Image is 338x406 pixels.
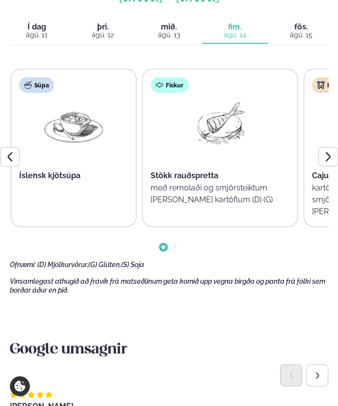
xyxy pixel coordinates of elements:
button: þri. ágú. 12 [70,19,136,44]
img: fish.svg [156,81,163,89]
img: Soup.png [42,101,105,146]
button: Í dag ágú. 11 [10,19,70,44]
span: Íslensk kjötsúpa [19,171,80,180]
div: Fiskur [151,77,188,93]
span: mið. [142,23,196,31]
span: þri. [76,23,130,31]
button: fös. ágú. 15 [268,19,328,44]
div: ágú. 12 [76,31,130,39]
span: (G) Glúten, [88,261,121,269]
button: mið. ágú. 13 [136,19,202,44]
span: Vinsamlegast athugið að frávik frá matseðlinum geta komið upp vegna birgða og panta frá fólki sem... [10,277,325,294]
div: ágú. 11 [10,31,64,39]
span: fim. [208,23,262,31]
img: soup.svg [24,81,32,89]
span: Go to slide 2 [173,245,177,249]
div: ágú. 14 [208,31,262,39]
span: Ofnæmi: [10,261,36,269]
div: Súpa [19,77,54,93]
span: fös. [274,23,328,31]
div: ágú. 15 [274,31,328,39]
span: Stökk rauðspretta [151,171,218,180]
span: (S) Soja [121,261,144,269]
div: Next slide [306,364,328,386]
p: með remolaði og smjörsteiktum [PERSON_NAME] kartöflum (D) (G) [151,182,289,206]
a: Cookie settings [10,376,30,396]
img: chicken.svg [317,81,325,89]
button: fim. ágú. 14 [202,19,268,44]
h3: Google umsagnir [10,340,328,359]
span: (D) Mjólkurvörur, [37,261,88,269]
div: ágú. 13 [142,31,196,39]
img: Fish.png [188,101,251,146]
span: Go to slide 1 [161,245,165,249]
div: Previous slide [280,364,302,386]
span: Í dag [10,23,64,31]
